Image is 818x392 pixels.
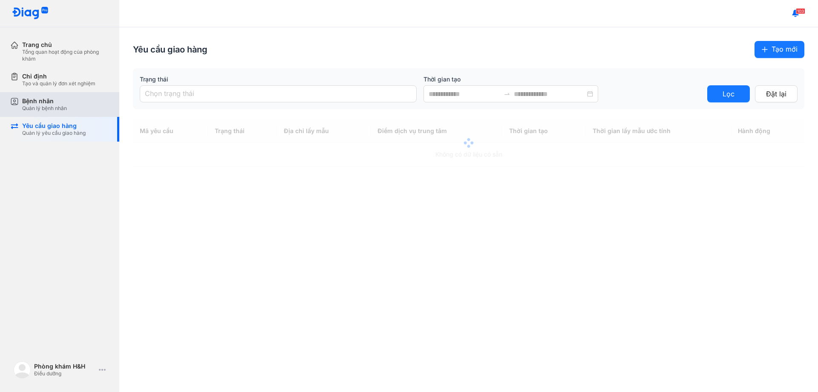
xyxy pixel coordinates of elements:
img: logo [14,361,31,378]
span: 103 [796,8,805,14]
div: Yêu cầu giao hàng [22,122,86,130]
button: Đặt lại [755,85,798,102]
div: Quản lý yêu cầu giao hàng [22,130,86,136]
div: Tổng quan hoạt động của phòng khám [22,49,109,62]
span: swap-right [504,90,510,97]
label: Thời gian tạo [423,75,700,84]
div: Điều dưỡng [34,370,95,377]
span: to [504,90,510,97]
div: Tạo và quản lý đơn xét nghiệm [22,80,95,87]
label: Trạng thái [140,75,417,84]
div: Phòng khám H&H [34,363,95,370]
div: Trang chủ [22,41,109,49]
span: plus [761,46,768,53]
div: Chỉ định [22,73,95,80]
img: logo [12,7,49,20]
span: Đặt lại [766,89,786,99]
span: Lọc [723,89,734,99]
button: plusTạo mới [755,41,804,58]
div: Bệnh nhân [22,97,67,105]
span: Tạo mới [772,44,798,55]
div: Quản lý bệnh nhân [22,105,67,112]
button: Lọc [707,85,750,102]
div: Yêu cầu giao hàng [133,44,207,55]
